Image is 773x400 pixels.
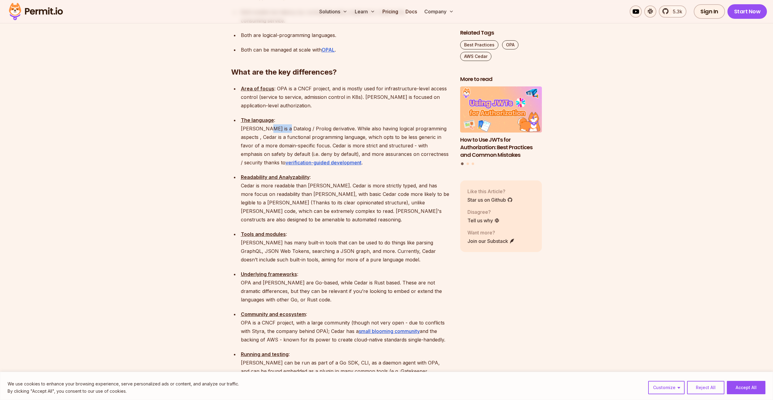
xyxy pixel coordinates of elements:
[241,31,450,39] p: Both are logical-programming languages.
[467,188,513,195] p: Like this Article?
[460,29,542,37] h2: Related Tags
[460,87,542,133] img: How to Use JWTs for Authorization: Best Practices and Common Mistakes
[461,163,464,165] button: Go to slide 1
[727,4,767,19] a: Start Now
[727,381,765,394] button: Accept All
[241,116,450,167] p: : [PERSON_NAME] is a Datalog / Prolog derivative. While also having logical programming aspects ,...
[8,388,239,395] p: By clicking "Accept All", you consent to our use of cookies.
[359,328,420,334] a: small blooming community
[241,173,450,224] p: : Cedar is more readable than [PERSON_NAME]. Cedar is more strictly typed, and has more focus on ...
[467,237,515,245] a: Join our Substack
[241,351,289,357] strong: Running and testing
[669,8,682,15] span: 5.3k
[460,87,542,166] div: Posts
[241,311,306,317] strong: Community and ecosystem
[460,52,491,61] a: AWS Cedar
[460,87,542,159] a: How to Use JWTs for Authorization: Best Practices and Common MistakesHow to Use JWTs for Authoriz...
[241,270,450,304] p: : OPA and [PERSON_NAME] are Go-based, while Cedar is Rust based. These are not dramatic differenc...
[467,163,469,165] button: Go to slide 2
[322,47,335,53] a: OPAL
[241,310,450,344] p: : OPA is a CNCF project, with a large community (though not very open - due to conflicts with Sty...
[403,5,419,18] a: Docs
[241,230,450,264] p: : [PERSON_NAME] has many built-in tools that can be used to do things like parsing GraphQL, JSON ...
[241,271,297,277] strong: Underlying frameworks
[241,117,274,123] strong: The language
[694,4,725,19] a: Sign In
[467,217,500,224] a: Tell us why
[286,160,361,166] a: verification-guided development
[241,350,450,392] p: : [PERSON_NAME] can be run as part of a Go SDK, CLI, as a daemon agent with OPA, and can be found...
[380,5,401,18] a: Pricing
[241,231,286,237] strong: Tools and modules
[502,40,518,49] a: OPA
[460,136,542,159] h3: How to Use JWTs for Authorization: Best Practices and Common Mistakes
[460,76,542,83] h2: More to read
[317,5,350,18] button: Solutions
[467,229,515,236] p: Want more?
[659,5,686,18] a: 5.3k
[467,208,500,216] p: Disagree?
[231,43,450,77] h2: What are the key differences?
[460,87,542,159] li: 1 of 3
[422,5,456,18] button: Company
[241,45,450,54] p: Both can be managed at scale with .
[648,381,685,394] button: Customize
[8,380,239,388] p: We use cookies to enhance your browsing experience, serve personalized ads or content, and analyz...
[241,84,450,110] p: : OPA is a CNCF project, and is mostly used for infrastructure-level access control (service to s...
[241,86,274,92] strong: Area of focus
[352,5,378,18] button: Learn
[460,40,498,49] a: Best Practices
[687,381,724,394] button: Reject All
[6,1,66,22] img: Permit logo
[241,174,310,180] strong: Readability and Analyzability
[467,196,513,203] a: Star us on Github
[472,163,474,165] button: Go to slide 3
